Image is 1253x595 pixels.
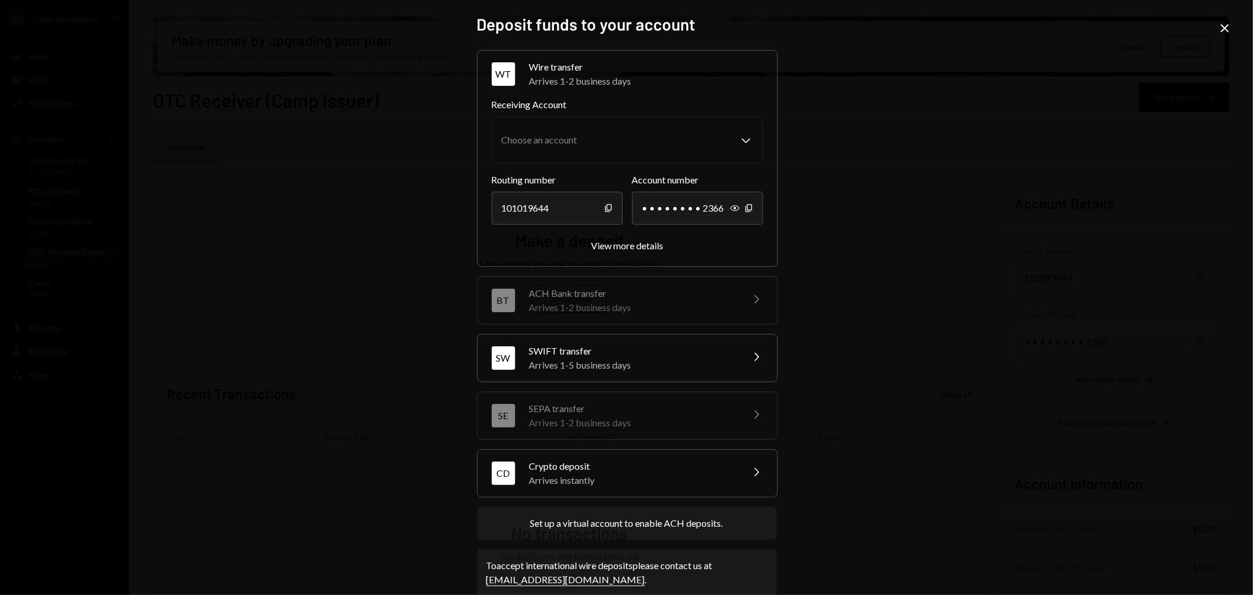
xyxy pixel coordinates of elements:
[486,574,645,586] a: [EMAIL_ADDRESS][DOMAIN_NAME]
[486,559,767,587] div: To accept international wire deposits please contact us at .
[529,344,735,358] div: SWIFT transfer
[478,335,777,382] button: SWSWIFT transferArrives 1-5 business days
[591,240,663,252] button: View more details
[492,116,763,163] button: Receiving Account
[477,13,777,36] h2: Deposit funds to your account
[478,392,777,439] button: SESEPA transferArrives 1-2 business days
[591,240,663,251] div: View more details
[529,300,735,315] div: Arrives 1-2 business days
[530,516,723,530] div: Set up a virtual account to enable ACH deposits.
[478,277,777,324] button: BTACH Bank transferArrives 1-2 business days
[529,473,735,487] div: Arrives instantly
[492,62,515,86] div: WT
[529,60,763,74] div: Wire transfer
[492,98,763,112] label: Receiving Account
[632,192,763,225] div: • • • • • • • • 2366
[529,416,735,430] div: Arrives 1-2 business days
[492,98,763,252] div: WTWire transferArrives 1-2 business days
[492,192,623,225] div: 101019644
[492,289,515,312] div: BT
[478,51,777,98] button: WTWire transferArrives 1-2 business days
[492,462,515,485] div: CD
[492,173,623,187] label: Routing number
[529,459,735,473] div: Crypto deposit
[492,404,515,427] div: SE
[478,450,777,497] button: CDCrypto depositArrives instantly
[529,74,763,88] div: Arrives 1-2 business days
[529,358,735,372] div: Arrives 1-5 business days
[632,173,763,187] label: Account number
[529,402,735,416] div: SEPA transfer
[492,346,515,370] div: SW
[529,286,735,300] div: ACH Bank transfer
